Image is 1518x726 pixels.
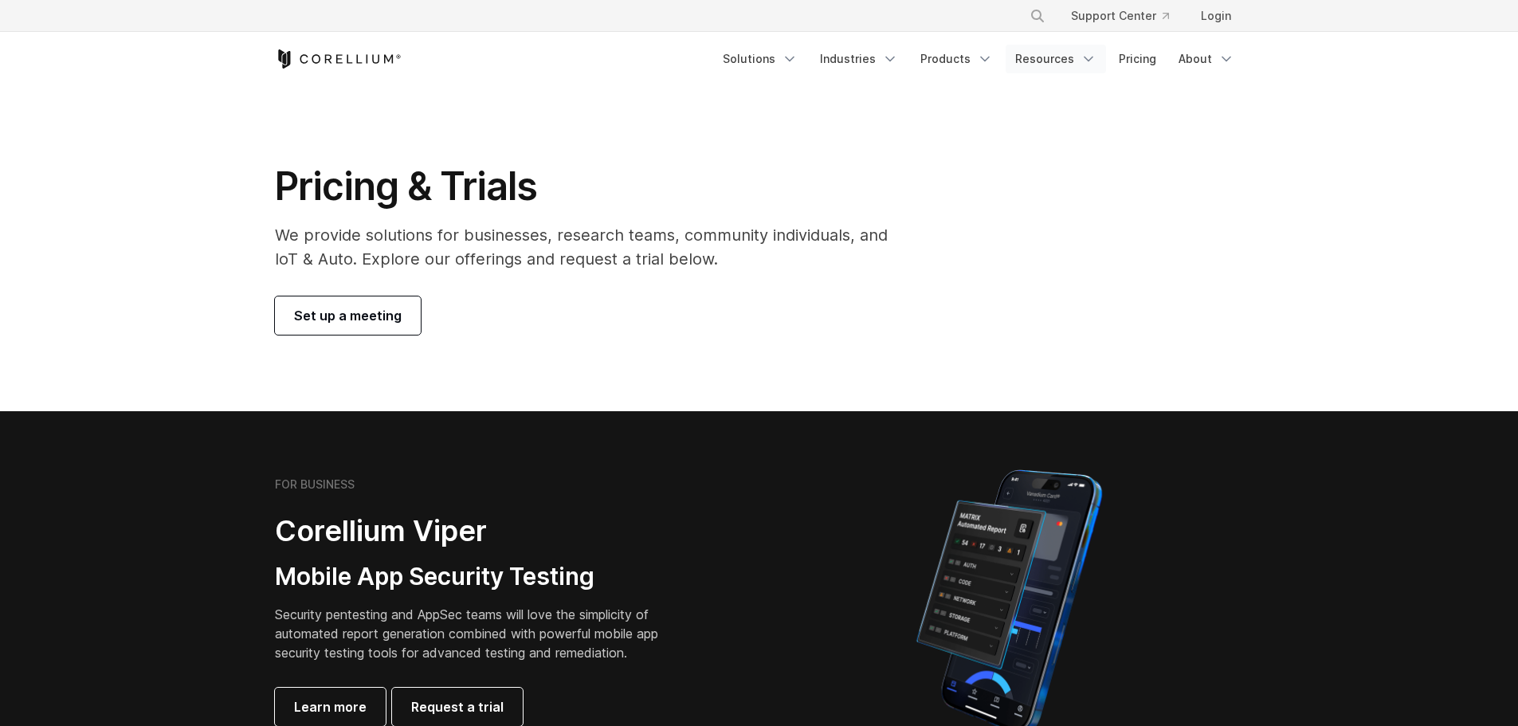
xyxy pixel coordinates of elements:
a: Solutions [713,45,807,73]
a: About [1169,45,1244,73]
a: Products [911,45,1002,73]
h3: Mobile App Security Testing [275,562,683,592]
a: Learn more [275,688,386,726]
button: Search [1023,2,1052,30]
a: Set up a meeting [275,296,421,335]
a: Corellium Home [275,49,402,69]
a: Support Center [1058,2,1182,30]
div: Navigation Menu [1010,2,1244,30]
a: Login [1188,2,1244,30]
span: Request a trial [411,697,504,716]
a: Request a trial [392,688,523,726]
span: Set up a meeting [294,306,402,325]
div: Navigation Menu [713,45,1244,73]
p: Security pentesting and AppSec teams will love the simplicity of automated report generation comb... [275,605,683,662]
h2: Corellium Viper [275,513,683,549]
a: Pricing [1109,45,1166,73]
h6: FOR BUSINESS [275,477,355,492]
span: Learn more [294,697,367,716]
h1: Pricing & Trials [275,163,910,210]
a: Resources [1006,45,1106,73]
a: Industries [810,45,908,73]
p: We provide solutions for businesses, research teams, community individuals, and IoT & Auto. Explo... [275,223,910,271]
